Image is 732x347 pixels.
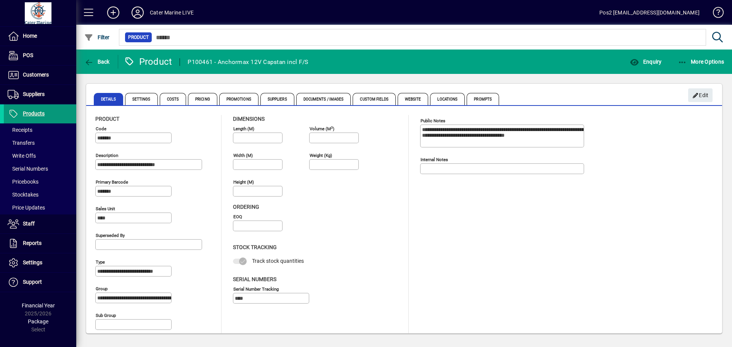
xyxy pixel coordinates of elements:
span: Support [23,279,42,285]
button: Profile [125,6,150,19]
mat-label: Superseded by [96,233,125,238]
span: Receipts [8,127,32,133]
span: Ordering [233,204,259,210]
span: Custom Fields [353,93,395,105]
a: Staff [4,214,76,233]
span: Costs [160,93,186,105]
span: Suppliers [23,91,45,97]
span: Product [95,116,119,122]
span: Locations [430,93,465,105]
span: Promotions [219,93,258,105]
mat-label: Public Notes [421,118,445,123]
sup: 3 [331,125,333,129]
a: Stocktakes [4,188,76,201]
span: More Options [678,59,724,65]
mat-label: Sales unit [96,206,115,211]
span: Dimensions [233,116,265,122]
button: More Options [676,55,726,69]
span: Back [84,59,110,65]
span: Track stock quantities [252,258,304,264]
a: Receipts [4,123,76,136]
a: POS [4,46,76,65]
span: Pricing [188,93,217,105]
span: Serial Numbers [8,166,48,172]
a: Pricebooks [4,175,76,188]
span: Financial Year [22,302,55,309]
mat-label: Volume (m ) [310,126,334,131]
mat-label: Height (m) [233,179,254,185]
button: Back [82,55,112,69]
span: Stock Tracking [233,244,277,250]
a: Home [4,27,76,46]
span: Details [94,93,123,105]
span: Pricebooks [8,179,39,185]
span: Prompts [467,93,499,105]
a: Price Updates [4,201,76,214]
span: Settings [23,259,42,265]
mat-label: EOQ [233,214,242,219]
span: Edit [692,89,709,102]
span: Product [128,34,149,41]
a: Support [4,273,76,292]
a: Transfers [4,136,76,149]
mat-label: Sub group [96,313,116,318]
button: Enquiry [628,55,663,69]
button: Filter [82,30,112,44]
span: Staff [23,221,35,227]
mat-label: Group [96,286,108,291]
button: Edit [688,88,713,102]
span: Reports [23,240,42,246]
a: Suppliers [4,85,76,104]
span: Package [28,318,48,325]
span: POS [23,52,33,58]
span: Products [23,110,45,117]
mat-label: Length (m) [233,126,254,131]
mat-label: Description [96,153,118,158]
span: Enquiry [630,59,661,65]
span: Home [23,33,37,39]
a: Customers [4,66,76,85]
span: Website [398,93,429,105]
span: Customers [23,72,49,78]
span: Settings [125,93,158,105]
a: Settings [4,253,76,272]
span: Serial Numbers [233,276,276,282]
span: Filter [84,34,110,40]
div: Cater Marine LIVE [150,6,194,19]
span: Transfers [8,140,35,146]
mat-label: Type [96,259,105,265]
button: Add [101,6,125,19]
mat-label: Width (m) [233,153,253,158]
mat-label: Serial Number tracking [233,286,279,291]
mat-label: Weight (Kg) [310,153,332,158]
span: Documents / Images [296,93,351,105]
span: Write Offs [8,153,36,159]
span: Stocktakes [8,192,39,198]
a: Serial Numbers [4,162,76,175]
a: Reports [4,234,76,253]
div: Product [124,56,172,68]
div: Pos2 [EMAIL_ADDRESS][DOMAIN_NAME] [599,6,700,19]
mat-label: Primary barcode [96,179,128,185]
a: Knowledge Base [707,2,722,26]
span: Price Updates [8,205,45,211]
a: Write Offs [4,149,76,162]
mat-label: Internal Notes [421,157,448,162]
div: P100461 - Anchormax 12V Capstan incl F/S [188,56,308,68]
span: Suppliers [260,93,294,105]
mat-label: Code [96,126,106,131]
app-page-header-button: Back [76,55,118,69]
